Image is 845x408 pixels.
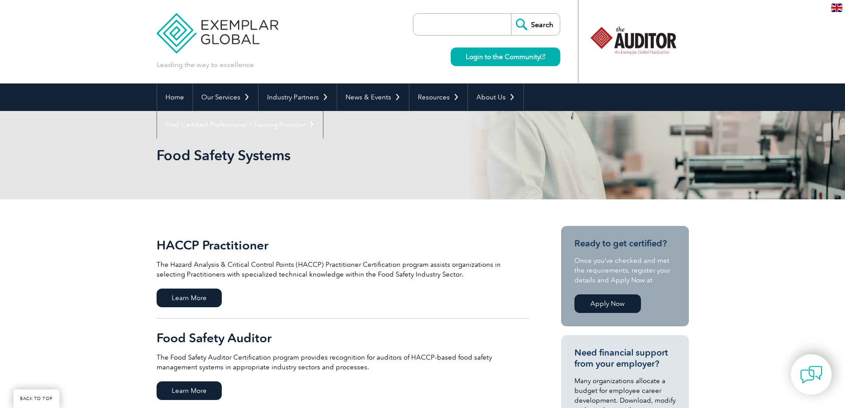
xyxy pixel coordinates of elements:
a: Find Certified Professional / Training Provider [157,111,323,139]
p: The Food Safety Auditor Certification program provides recognition for auditors of HACCP-based fo... [157,353,529,372]
span: Learn More [157,289,222,307]
h2: Food Safety Auditor [157,331,529,345]
a: Login to the Community [451,48,560,66]
input: Search [511,14,560,35]
h2: HACCP Practitioner [157,238,529,252]
h3: Need financial support from your employer? [574,347,676,369]
a: Apply Now [574,294,641,313]
a: News & Events [337,83,409,111]
h3: Ready to get certified? [574,238,676,249]
a: HACCP Practitioner The Hazard Analysis & Critical Control Points (HACCP) Practitioner Certificati... [157,226,529,319]
a: Our Services [193,83,258,111]
img: en [831,4,842,12]
a: BACK TO TOP [13,389,59,408]
h1: Food Safety Systems [157,147,497,164]
img: open_square.png [540,54,545,59]
p: Leading the way to excellence [157,60,254,70]
a: Home [157,83,193,111]
a: About Us [468,83,523,111]
a: Resources [409,83,468,111]
span: Learn More [157,381,222,400]
p: Once you’ve checked and met the requirements, register your details and Apply Now at [574,256,676,285]
p: The Hazard Analysis & Critical Control Points (HACCP) Practitioner Certification program assists ... [157,260,529,279]
img: contact-chat.png [800,364,822,386]
a: Industry Partners [259,83,337,111]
